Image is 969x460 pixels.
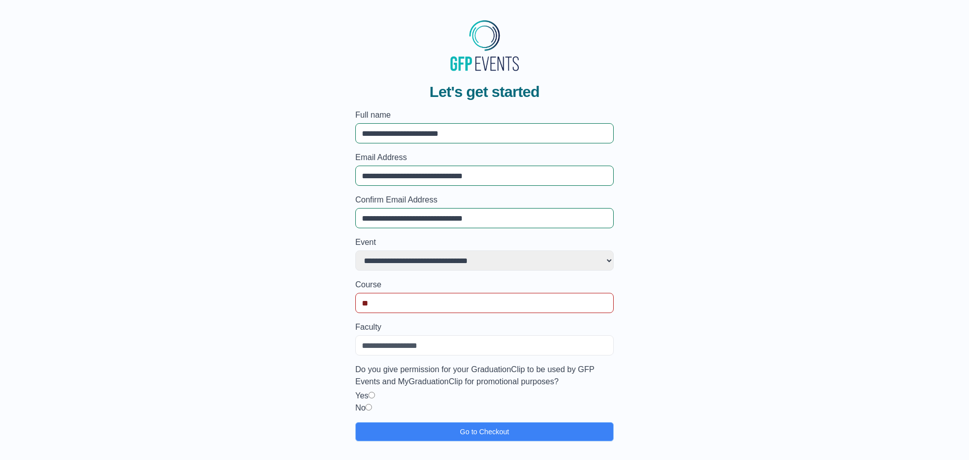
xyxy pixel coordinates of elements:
[355,321,614,333] label: Faculty
[355,109,614,121] label: Full name
[355,279,614,291] label: Course
[355,236,614,248] label: Event
[355,422,614,441] button: Go to Checkout
[355,391,368,400] label: Yes
[447,16,522,75] img: MyGraduationClip
[355,403,365,412] label: No
[429,83,540,101] span: Let's get started
[355,364,614,388] label: Do you give permission for your GraduationClip to be used by GFP Events and MyGraduationClip for ...
[355,194,614,206] label: Confirm Email Address
[355,151,614,164] label: Email Address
